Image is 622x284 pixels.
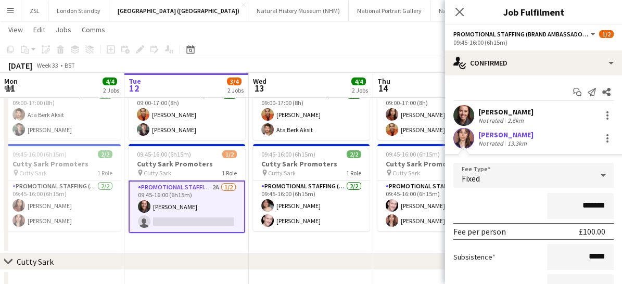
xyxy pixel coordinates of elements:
app-job-card: 09:45-16:00 (6h15m)2/2Cutty Sark Promoters Cutty Sark1 RolePromotional Staffing (Brand Ambassador... [377,144,494,231]
div: 2.6km [505,117,526,124]
div: Not rated [478,117,505,124]
span: 1/2 [599,30,614,38]
span: Jobs [56,25,71,34]
span: Edit [33,25,45,34]
app-card-role: Promotional Staffing (Brand Ambassadors)2/209:45-16:00 (6h15m)[PERSON_NAME][PERSON_NAME] [4,180,121,231]
app-card-role: Promotional Staffing (Brand Ambassadors)2/209:45-16:00 (6h15m)[PERSON_NAME][PERSON_NAME] [377,180,494,231]
div: Cutty Sark [17,256,54,267]
div: £100.00 [579,226,605,237]
button: Promotional Staffing (Brand Ambassadors) [453,30,597,38]
button: National Portrait Gallery (NPG) [430,1,529,21]
app-card-role: Promotional Staff (Fundraiser)2/209:00-17:00 (8h)Ata Berk Aksit[PERSON_NAME] [4,89,121,140]
div: Not rated [478,139,505,147]
div: BST [65,61,75,69]
div: 13.3km [505,139,529,147]
span: 09:45-16:00 (6h15m) [261,150,315,158]
h3: Job Fulfilment [445,5,622,19]
app-card-role: Promotional Staff (Fundraiser)2/209:00-17:00 (8h)[PERSON_NAME][PERSON_NAME] [377,89,494,140]
span: Wed [253,76,266,86]
span: 1 Role [97,169,112,177]
div: [DATE] [8,60,32,71]
span: 09:45-16:00 (6h15m) [386,150,440,158]
app-card-role: Promotional Staff (Fundraiser)2/209:00-17:00 (8h)[PERSON_NAME]Ata Berk Aksit [253,89,370,140]
span: 14 [376,82,390,94]
span: View [8,25,23,34]
a: Jobs [52,23,75,36]
div: 2 Jobs [352,86,368,94]
div: Confirmed [445,50,622,75]
span: Thu [377,76,390,86]
a: Edit [29,23,49,36]
app-job-card: 09:45-16:00 (6h15m)2/2Cutty Sark Promoters Cutty Sark1 RolePromotional Staffing (Brand Ambassador... [253,144,370,231]
span: Mon [4,76,18,86]
span: 2/2 [347,150,361,158]
h3: Cutty Sark Promoters [4,159,121,169]
button: National Portrait Gallery [349,1,430,21]
span: 13 [251,82,266,94]
a: Comms [78,23,109,36]
a: View [4,23,27,36]
span: 09:45-16:00 (6h15m) [12,150,67,158]
button: London Standby [48,1,109,21]
button: Natural History Museum (NHM) [248,1,349,21]
span: Cutty Sark [268,169,296,177]
span: Week 33 [34,61,60,69]
span: Fixed [462,173,480,184]
app-card-role: Promotional Staffing (Brand Ambassadors)2/209:45-16:00 (6h15m)[PERSON_NAME][PERSON_NAME] [253,180,370,231]
span: 2/2 [98,150,112,158]
div: 2 Jobs [227,86,244,94]
span: Comms [82,25,105,34]
h3: Cutty Sark Promoters [253,159,370,169]
span: Promotional Staffing (Brand Ambassadors) [453,30,589,38]
span: 4/4 [351,78,366,85]
div: 2 Jobs [103,86,119,94]
span: 09:45-16:00 (6h15m) [137,150,191,158]
app-job-card: 09:45-16:00 (6h15m)1/2Cutty Sark Promoters Cutty Sark1 RolePromotional Staffing (Brand Ambassador... [129,144,245,233]
span: 3/4 [227,78,242,85]
span: 12 [127,82,141,94]
span: 1/2 [222,150,237,158]
span: Cutty Sark [19,169,47,177]
app-card-role: Promotional Staff (Fundraiser)2/209:00-17:00 (8h)[PERSON_NAME][PERSON_NAME] [129,89,245,140]
span: 4/4 [103,78,117,85]
div: [PERSON_NAME] [478,130,534,139]
span: Cutty Sark [392,169,420,177]
app-card-role: Promotional Staffing (Brand Ambassadors)2A1/209:45-16:00 (6h15m)[PERSON_NAME] [129,180,245,233]
span: Tue [129,76,141,86]
h3: Cutty Sark Promoters [129,159,245,169]
span: 11 [3,82,18,94]
button: [GEOGRAPHIC_DATA] ([GEOGRAPHIC_DATA]) [109,1,248,21]
span: 1 Role [222,169,237,177]
h3: Cutty Sark Promoters [377,159,494,169]
div: Fee per person [453,226,506,237]
div: [PERSON_NAME] [478,107,534,117]
span: 1 Role [346,169,361,177]
app-job-card: 09:45-16:00 (6h15m)2/2Cutty Sark Promoters Cutty Sark1 RolePromotional Staffing (Brand Ambassador... [4,144,121,231]
span: Cutty Sark [144,169,171,177]
button: ZSL [21,1,48,21]
label: Subsistence [453,252,496,262]
div: 09:45-16:00 (6h15m) [453,38,614,46]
